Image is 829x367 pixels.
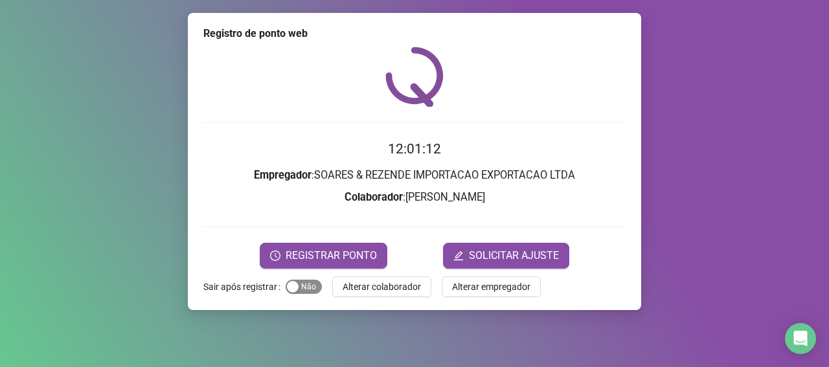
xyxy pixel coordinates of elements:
strong: Empregador [254,169,312,181]
button: Alterar empregador [442,276,541,297]
span: edit [453,250,464,261]
button: editSOLICITAR AJUSTE [443,243,569,269]
time: 12:01:12 [388,141,441,157]
strong: Colaborador [345,191,403,203]
span: Alterar colaborador [343,280,421,294]
span: clock-circle [270,250,280,261]
button: REGISTRAR PONTO [260,243,387,269]
span: SOLICITAR AJUSTE [469,248,559,263]
h3: : SOARES & REZENDE IMPORTACAO EXPORTACAO LTDA [203,167,626,184]
label: Sair após registrar [203,276,286,297]
h3: : [PERSON_NAME] [203,189,626,206]
span: REGISTRAR PONTO [286,248,377,263]
img: QRPoint [385,47,444,107]
div: Open Intercom Messenger [785,323,816,354]
div: Registro de ponto web [203,26,626,41]
span: Alterar empregador [452,280,530,294]
button: Alterar colaborador [332,276,431,297]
